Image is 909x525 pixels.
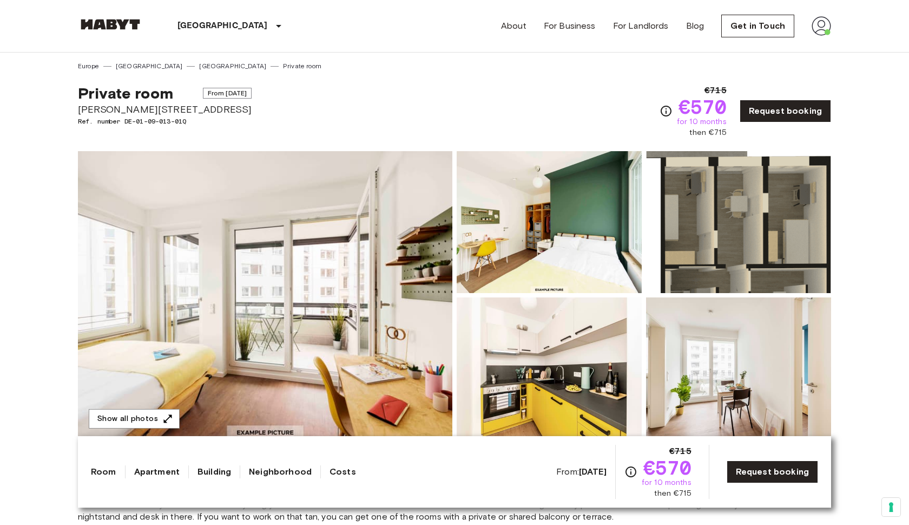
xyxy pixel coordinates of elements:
[646,297,831,439] img: Picture of unit DE-01-09-013-01Q
[134,465,180,478] a: Apartment
[721,15,794,37] a: Get in Touch
[686,20,704,33] a: Blog
[544,20,596,33] a: For Business
[677,116,727,127] span: for 10 months
[613,20,669,33] a: For Landlords
[197,465,231,478] a: Building
[283,61,321,71] a: Private room
[679,97,727,116] span: €570
[556,466,607,478] span: From:
[646,151,831,293] img: Picture of unit DE-01-09-013-01Q
[177,20,268,33] p: [GEOGRAPHIC_DATA]
[579,466,607,477] b: [DATE]
[457,297,642,439] img: Picture of unit DE-01-09-013-01Q
[704,84,727,97] span: €715
[199,61,266,71] a: [GEOGRAPHIC_DATA]
[78,151,452,439] img: Marketing picture of unit DE-01-09-013-01Q
[78,84,173,102] span: Private room
[660,105,673,118] svg: Check cost overview for full price breakdown. Please note that discounts apply to new joiners onl...
[654,488,691,499] span: then €715
[91,465,116,478] a: Room
[643,458,691,477] span: €570
[669,445,691,458] span: €715
[78,19,143,30] img: Habyt
[89,409,180,429] button: Show all photos
[812,16,831,36] img: avatar
[624,465,637,478] svg: Check cost overview for full price breakdown. Please note that discounts apply to new joiners onl...
[330,465,356,478] a: Costs
[457,151,642,293] img: Picture of unit DE-01-09-013-01Q
[727,461,818,483] a: Request booking
[249,465,312,478] a: Neighborhood
[78,102,252,116] span: [PERSON_NAME][STREET_ADDRESS]
[740,100,831,122] a: Request booking
[642,477,691,488] span: for 10 months
[882,498,900,516] button: Your consent preferences for tracking technologies
[78,61,99,71] a: Europe
[78,499,831,523] span: Our rooms come fully furnished with everything you need such as a custom-made wardrobe and bed fr...
[116,61,183,71] a: [GEOGRAPHIC_DATA]
[501,20,526,33] a: About
[78,116,252,126] span: Ref. number DE-01-09-013-01Q
[689,127,726,138] span: then €715
[203,88,252,99] span: From [DATE]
